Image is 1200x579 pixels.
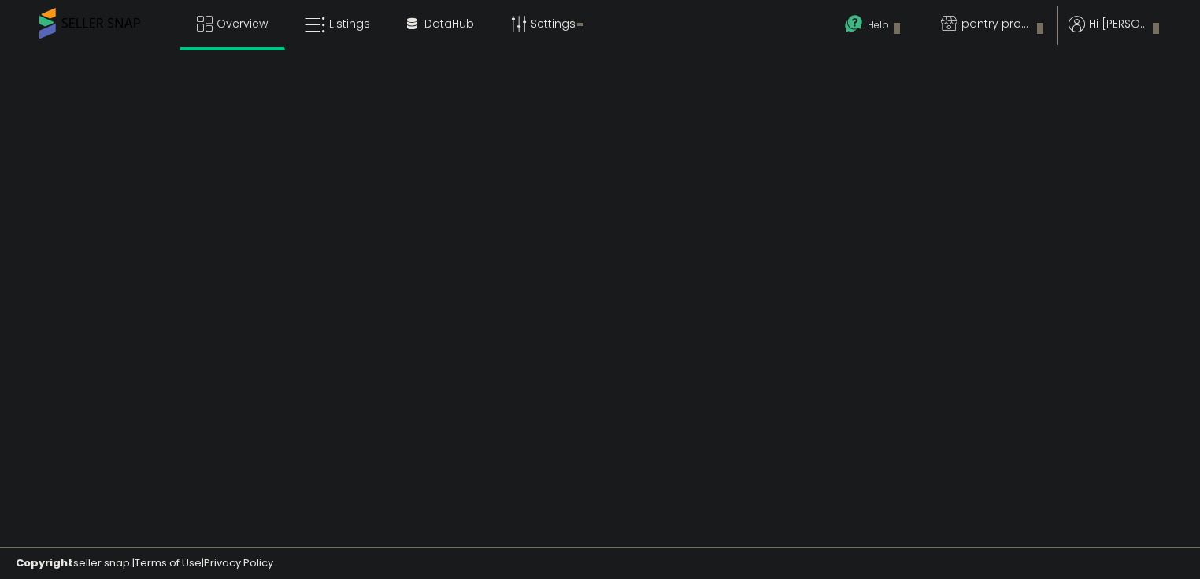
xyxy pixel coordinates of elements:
[204,555,273,570] a: Privacy Policy
[16,556,273,571] div: seller snap | |
[844,14,864,34] i: Get Help
[1089,16,1148,32] span: Hi [PERSON_NAME]
[961,16,1032,32] span: pantry provisions
[1069,16,1159,51] a: Hi [PERSON_NAME]
[329,16,370,32] span: Listings
[135,555,202,570] a: Terms of Use
[217,16,268,32] span: Overview
[832,2,916,51] a: Help
[424,16,474,32] span: DataHub
[868,18,889,32] span: Help
[16,555,73,570] strong: Copyright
